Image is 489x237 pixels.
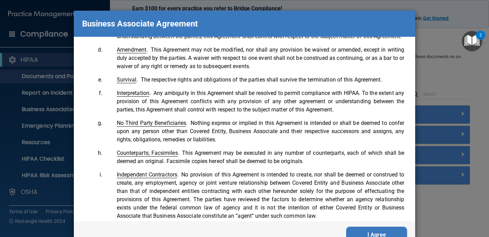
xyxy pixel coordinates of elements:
div: 2 [479,35,482,44]
button: Open Resource Center, 2 new notifications [462,31,482,51]
span: Interpretation [117,90,149,97]
span: No Third Party Beneficiaries [117,120,186,127]
span: Independent Contractors [117,171,177,178]
li: The respective rights and obligations of the parties shall survive the termination of this Agreem... [104,76,405,84]
li: This Agreement may not be modified, nor shall any provision be waived or amended, except in writi... [104,46,405,71]
span: . [117,76,138,83]
li: This Agreement may be executed in any number of counterparts, each of which shall be deemed an or... [104,149,405,165]
li: Nothing express or implied in this Agreement is intended or shall be deemed to confer upon any pe... [104,119,405,144]
span: . [117,46,148,53]
span: . [117,120,188,126]
li: No provision of this Agreement is intended to create, nor shall be deemed or construed to create,... [104,171,405,220]
li: Any ambiguity in this Agreement shall be resolved to permit compliance with HIPAA. To the extent ... [104,89,405,114]
p: Business Associate Agreement [82,16,198,31]
span: . [117,90,151,96]
span: . [117,171,179,178]
span: Amendment [117,46,147,53]
span: Survival [117,76,137,83]
span: Counterparts; Facsimiles [117,150,178,157]
span: . [117,150,179,156]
